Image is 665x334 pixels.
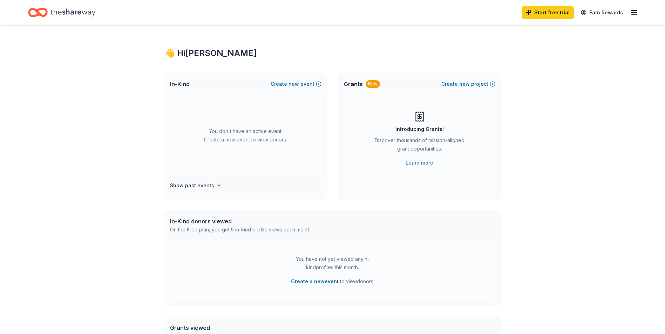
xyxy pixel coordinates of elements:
[28,4,95,21] a: Home
[170,181,214,190] h4: Show past events
[170,323,308,332] div: Grants viewed
[170,95,321,176] div: You don't have an active event. Create a new event to view donors.
[459,80,470,88] span: new
[271,80,321,88] button: Createnewevent
[170,225,312,234] div: On the Free plan, you get 5 in-kind profile views each month.
[344,80,363,88] span: Grants
[395,125,444,133] div: Introducing Grants!
[441,80,495,88] button: Createnewproject
[372,136,467,156] div: Discover thousands of mission-aligned grant opportunities.
[406,159,433,167] a: Learn more
[164,48,501,59] div: 👋 Hi [PERSON_NAME]
[366,80,380,88] div: New
[170,217,312,225] div: In-Kind donors viewed
[291,277,339,286] button: Create a newevent
[289,255,376,272] div: You have not yet viewed any in-kind profiles this month.
[170,80,190,88] span: In-Kind
[170,181,222,190] button: Show past events
[289,80,299,88] span: new
[577,6,627,19] a: Earn Rewards
[522,6,574,19] a: Start free trial
[291,277,374,286] span: to view donors .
